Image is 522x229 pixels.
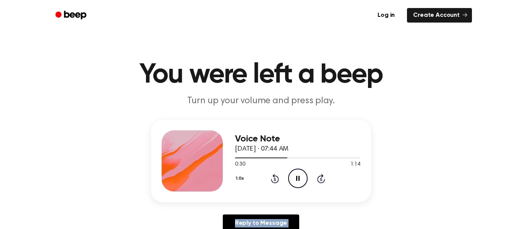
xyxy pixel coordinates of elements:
[65,61,457,89] h1: You were left a beep
[370,6,402,24] a: Log in
[235,161,245,169] span: 0:30
[407,8,472,23] a: Create Account
[50,8,93,23] a: Beep
[235,172,246,185] button: 1.0x
[350,161,360,169] span: 1:14
[114,95,408,107] p: Turn up your volume and press play.
[235,134,360,144] h3: Voice Note
[235,146,289,153] span: [DATE] · 07:44 AM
